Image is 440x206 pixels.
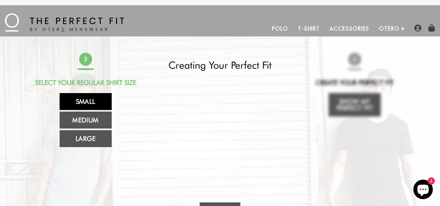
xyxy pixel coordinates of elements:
[374,21,405,36] a: Otero
[60,93,112,110] a: Small
[414,24,421,32] img: user-account-icon.png
[28,79,143,87] h2: Select Your Regular Shirt Size
[411,180,435,201] inbox-online-store-chat: Shopify online store chat
[267,21,293,36] a: Polo
[5,13,124,32] img: The Perfect Fit - by Otero Menswear - Logo
[79,53,92,66] span: 3
[163,59,278,71] h2: Creating Your Perfect Fit
[325,21,374,36] a: Accessories
[60,112,112,129] a: Medium
[293,21,325,36] a: T-Shirt
[428,24,435,32] img: shopping-bag-icon.png
[60,130,112,147] a: Large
